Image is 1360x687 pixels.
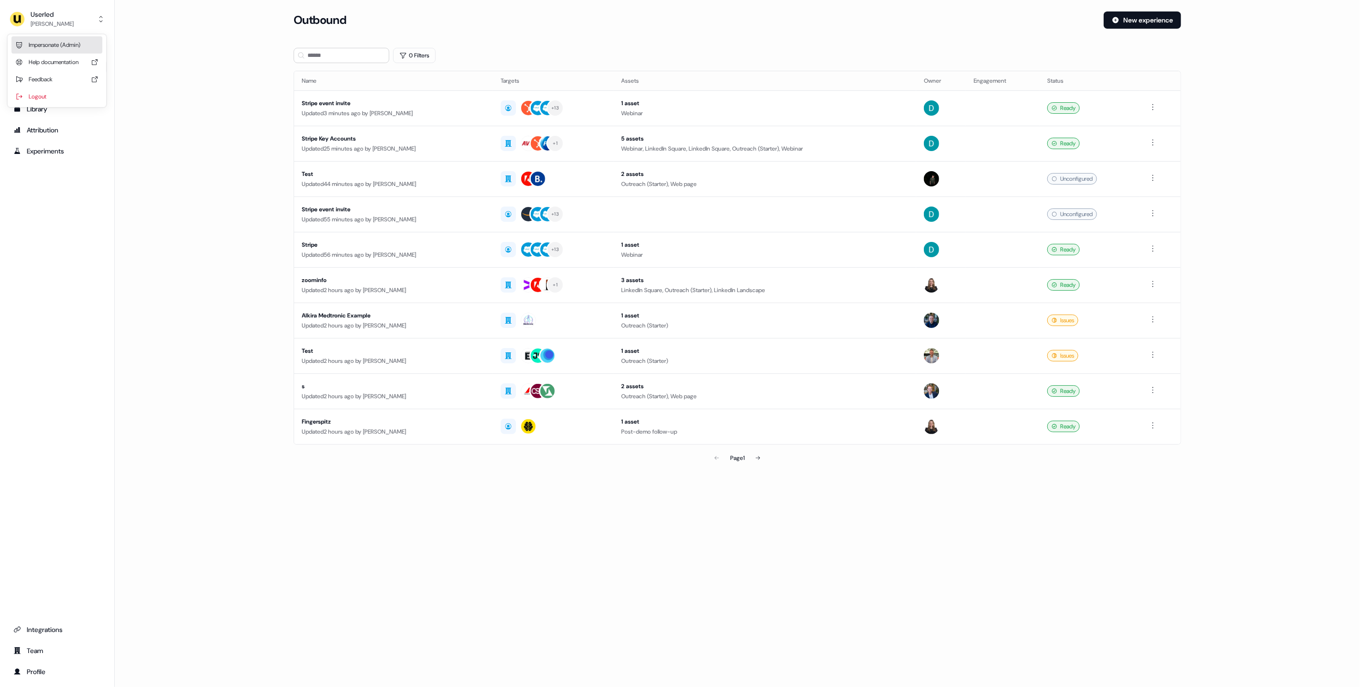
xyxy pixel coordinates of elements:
[8,8,107,31] button: Userled[PERSON_NAME]
[302,346,485,356] div: Test
[31,19,74,29] div: [PERSON_NAME]
[924,419,939,434] img: Geneviève
[621,179,909,189] div: Outreach (Starter), Web page
[621,134,909,143] div: 5 assets
[621,144,909,153] div: Webinar, LinkedIn Square, LinkedIn Square, Outreach (Starter), Webinar
[916,71,966,90] th: Owner
[1047,350,1078,361] div: Issues
[302,205,485,214] div: Stripe event invite
[924,277,939,293] img: Geneviève
[1047,421,1080,432] div: Ready
[8,101,107,117] a: Go to templates
[302,356,485,366] div: Updated 2 hours ago by [PERSON_NAME]
[1047,102,1080,114] div: Ready
[553,281,558,289] div: + 1
[13,125,101,135] div: Attribution
[1047,279,1080,291] div: Ready
[730,453,745,463] div: Page 1
[302,311,485,320] div: Alkira Medtronic Example
[551,210,559,218] div: + 13
[924,242,939,257] img: David
[302,392,485,401] div: Updated 2 hours ago by [PERSON_NAME]
[621,240,909,250] div: 1 asset
[924,171,939,186] img: Henry
[13,646,101,655] div: Team
[8,664,107,679] a: Go to profile
[302,215,485,224] div: Updated 55 minutes ago by [PERSON_NAME]
[13,667,101,676] div: Profile
[493,71,614,90] th: Targets
[302,98,485,108] div: Stripe event invite
[302,427,485,436] div: Updated 2 hours ago by [PERSON_NAME]
[11,54,102,71] div: Help documentation
[294,13,346,27] h3: Outbound
[294,71,493,90] th: Name
[302,169,485,179] div: Test
[1040,71,1140,90] th: Status
[551,245,559,254] div: + 13
[8,143,107,159] a: Go to experiments
[924,383,939,399] img: Yann
[393,48,436,63] button: 0 Filters
[8,643,107,658] a: Go to team
[621,356,909,366] div: Outreach (Starter)
[302,321,485,330] div: Updated 2 hours ago by [PERSON_NAME]
[621,427,909,436] div: Post-demo follow-up
[302,417,485,426] div: Fingerspitz
[1047,244,1080,255] div: Ready
[551,104,559,112] div: + 13
[621,285,909,295] div: LinkedIn Square, Outreach (Starter), LinkedIn Landscape
[13,104,101,114] div: Library
[31,10,74,19] div: Userled
[924,207,939,222] img: David
[13,625,101,634] div: Integrations
[1047,173,1097,185] div: Unconfigured
[11,88,102,105] div: Logout
[1047,385,1080,397] div: Ready
[621,392,909,401] div: Outreach (Starter), Web page
[302,275,485,285] div: zoominfo
[621,311,909,320] div: 1 asset
[1047,138,1080,149] div: Ready
[1104,11,1181,29] button: New experience
[966,71,1040,90] th: Engagement
[302,134,485,143] div: Stripe Key Accounts
[11,36,102,54] div: Impersonate (Admin)
[621,275,909,285] div: 3 assets
[621,98,909,108] div: 1 asset
[302,109,485,118] div: Updated 3 minutes ago by [PERSON_NAME]
[11,71,102,88] div: Feedback
[302,144,485,153] div: Updated 25 minutes ago by [PERSON_NAME]
[621,321,909,330] div: Outreach (Starter)
[1047,208,1097,220] div: Unconfigured
[302,250,485,260] div: Updated 56 minutes ago by [PERSON_NAME]
[553,139,558,148] div: + 1
[621,250,909,260] div: Webinar
[924,100,939,116] img: David
[621,382,909,391] div: 2 assets
[13,146,101,156] div: Experiments
[621,109,909,118] div: Webinar
[924,313,939,328] img: James
[8,122,107,138] a: Go to attribution
[621,169,909,179] div: 2 assets
[8,622,107,637] a: Go to integrations
[924,136,939,151] img: David
[1047,315,1078,326] div: Issues
[302,382,485,391] div: s
[302,179,485,189] div: Updated 44 minutes ago by [PERSON_NAME]
[302,285,485,295] div: Updated 2 hours ago by [PERSON_NAME]
[8,34,106,107] div: Userled[PERSON_NAME]
[621,417,909,426] div: 1 asset
[302,240,485,250] div: Stripe
[614,71,916,90] th: Assets
[924,348,939,363] img: Oliver
[621,346,909,356] div: 1 asset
